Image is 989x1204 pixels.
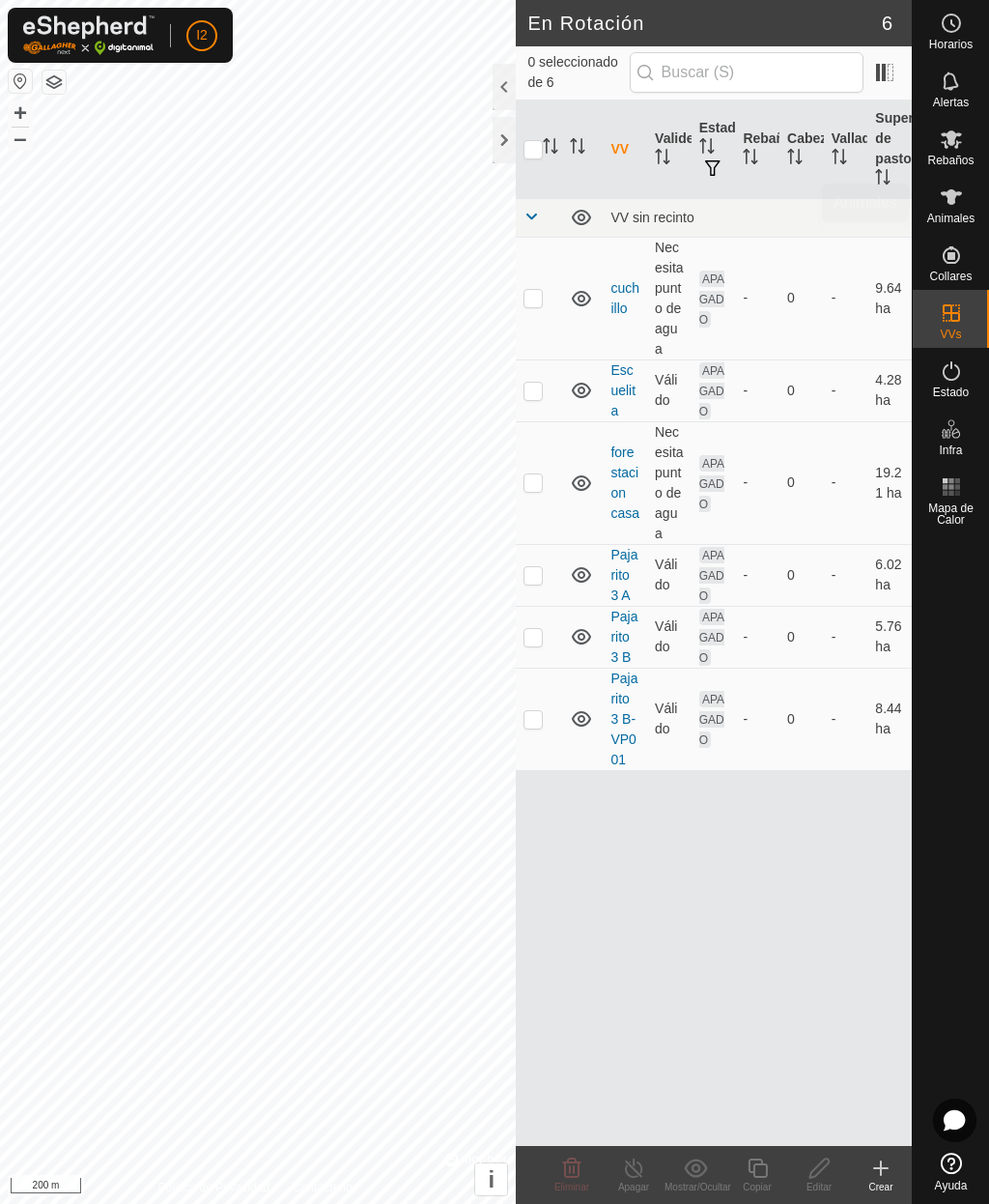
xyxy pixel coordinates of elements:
td: Válido [647,606,692,668]
img: Logo Gallagher [23,15,155,55]
span: APAGADO [699,547,724,604]
th: Rebaño [735,100,779,199]
span: Animales [927,213,975,224]
a: Pajarito 3 A [610,547,637,603]
p-sorticon: Activar para ordenar [570,141,585,157]
a: Pajarito 3 B-VP001 [610,671,637,767]
th: Superficie de pastoreo [867,100,912,199]
div: - [743,709,772,730]
span: Collares [929,271,972,282]
span: Estado [933,387,969,398]
td: 0 [779,237,824,359]
span: APAGADO [699,609,724,666]
button: + [9,101,32,125]
span: APAGADO [699,362,724,419]
div: - [743,288,772,308]
a: Ayuda [913,1145,989,1199]
a: Contáctenos [293,1179,357,1196]
th: Estado [692,100,736,199]
button: i [475,1163,507,1195]
td: Válido [647,359,692,421]
td: 19.21 ha [867,421,912,544]
td: 5.76 ha [867,606,912,668]
span: 0 seleccionado de 6 [527,52,629,93]
span: Eliminar [554,1182,589,1192]
p-sorticon: Activar para ordenar [543,141,558,157]
span: i [489,1166,495,1192]
td: Necesita punto de agua [647,421,692,544]
p-sorticon: Activar para ordenar [699,141,715,157]
div: Apagar [603,1180,664,1194]
span: I2 [196,25,208,45]
span: Infra [939,444,962,456]
a: forestacion casa [610,444,639,521]
a: Política de Privacidad [158,1179,269,1196]
div: VV sin recinto [610,210,904,225]
span: VVs [940,329,961,340]
h2: En Rotación [527,12,881,35]
td: - [824,359,868,421]
p-sorticon: Activar para ordenar [787,152,803,167]
td: 0 [779,606,824,668]
th: Validez [647,100,692,199]
span: Horarios [929,39,973,50]
td: 0 [779,359,824,421]
span: 6 [882,9,892,38]
a: Pajarito 3 B [610,609,637,665]
td: 8.44 ha [867,668,912,770]
div: Copiar [726,1180,788,1194]
td: 4.28 ha [867,359,912,421]
td: 6.02 ha [867,544,912,606]
p-sorticon: Activar para ordenar [875,172,890,187]
td: Necesita punto de agua [647,237,692,359]
span: APAGADO [699,455,724,512]
p-sorticon: Activar para ordenar [655,152,670,167]
td: 0 [779,421,824,544]
a: cuchillo [610,280,639,316]
div: - [743,627,772,647]
td: - [824,421,868,544]
span: APAGADO [699,271,724,328]
td: 9.64 ha [867,237,912,359]
th: Cabezas [779,100,824,199]
td: Válido [647,544,692,606]
td: 0 [779,668,824,770]
td: 0 [779,544,824,606]
span: Alertas [933,97,969,108]
td: - [824,237,868,359]
button: Restablecer Mapa [9,70,32,93]
div: - [743,381,772,401]
td: - [824,668,868,770]
span: Rebaños [927,155,974,166]
div: Crear [850,1180,912,1194]
th: VV [603,100,647,199]
td: - [824,544,868,606]
p-sorticon: Activar para ordenar [832,152,847,167]
div: Editar [788,1180,850,1194]
input: Buscar (S) [630,52,863,93]
span: APAGADO [699,691,724,748]
span: Ayuda [935,1180,968,1191]
button: Capas del Mapa [42,71,66,94]
td: - [824,606,868,668]
span: Mapa de Calor [918,502,984,526]
div: - [743,565,772,586]
td: Válido [647,668,692,770]
p-sorticon: Activar para ordenar [743,152,758,167]
a: Escuelita [610,362,636,418]
div: Mostrar/Ocultar [664,1180,726,1194]
th: Vallado [824,100,868,199]
div: - [743,473,772,493]
button: – [9,127,32,150]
